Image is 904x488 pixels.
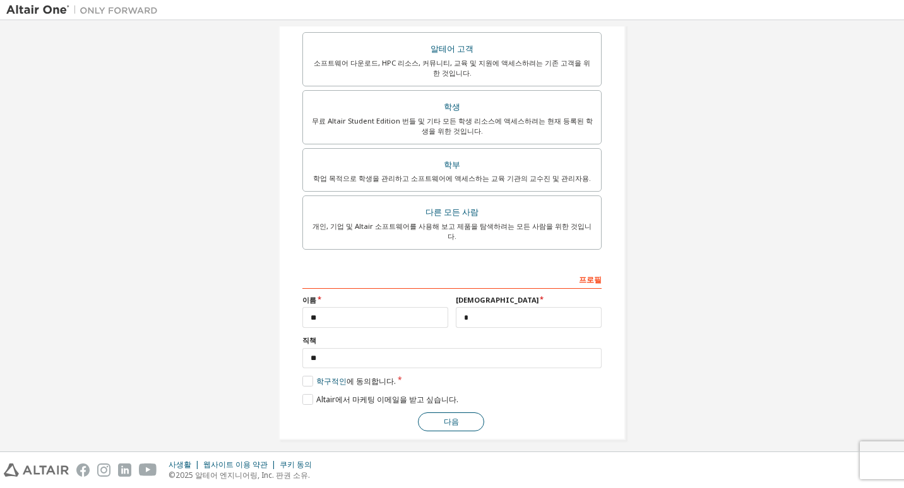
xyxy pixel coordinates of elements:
[302,295,448,305] label: 이름
[311,98,593,116] div: 학생
[311,156,593,174] div: 학부
[169,470,319,480] p: ©
[302,376,396,386] label: 에 동의합니다.
[302,269,602,289] div: 프로필
[311,204,593,221] div: 다른 모든 사람
[316,376,347,386] a: 학구적인
[311,40,593,58] div: 알테어 고객
[311,116,593,136] div: 무료 Altair Student Edition 번들 및 기타 모든 학생 리소스에 액세스하려는 현재 등록된 학생을 위한 것입니다.
[97,463,110,477] img: instagram.svg
[311,221,593,241] div: 개인, 기업 및 Altair 소프트웨어를 사용해 보고 제품을 탐색하려는 모든 사람을 위한 것입니다.
[302,394,458,405] label: Altair에서 마케팅 이메일을 받고 싶습니다.
[311,58,593,78] div: 소프트웨어 다운로드, HPC 리소스, 커뮤니티, 교육 및 지원에 액세스하려는 기존 고객을 위한 것입니다.
[456,295,602,305] label: [DEMOGRAPHIC_DATA]
[4,463,69,477] img: altair_logo.svg
[169,460,203,470] div: 사생활
[311,173,593,183] div: 학업 목적으로 학생을 관리하고 소프트웨어에 액세스하는 교육 기관의 교수진 및 관리자용.
[203,460,280,470] div: 웹사이트 이용 약관
[76,463,90,477] img: facebook.svg
[118,463,131,477] img: linkedin.svg
[139,463,157,477] img: youtube.svg
[302,335,602,346] label: 직책
[175,470,310,480] font: 2025 알테어 엔지니어링, Inc. 판권 소유.
[418,412,484,431] button: 다음
[280,460,319,470] div: 쿠키 동의
[6,4,164,16] img: Altair One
